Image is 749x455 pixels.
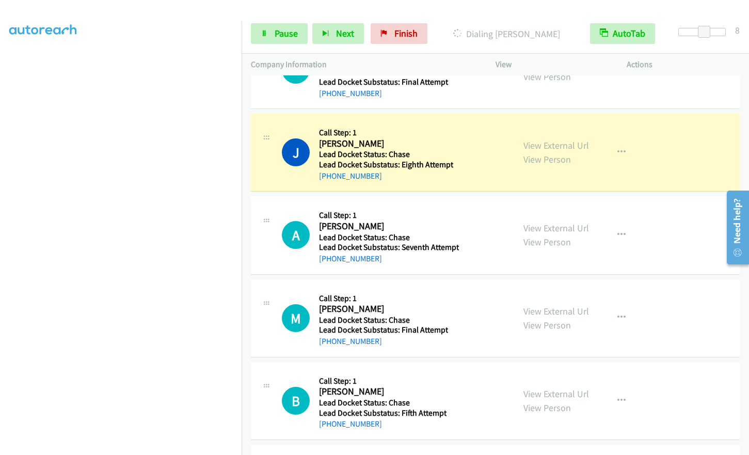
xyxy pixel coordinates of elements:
[319,138,451,150] h2: [PERSON_NAME]
[319,160,453,170] h5: Lead Docket Substatus: Eighth Attempt
[523,402,571,414] a: View Person
[336,27,354,39] span: Next
[319,293,448,304] h5: Call Step: 1
[523,139,589,151] a: View External Url
[282,221,310,249] div: The call is yet to be attempted
[282,304,310,332] div: The call is yet to be attempted
[319,88,382,98] a: [PHONE_NUMBER]
[282,304,310,332] h1: M
[319,408,447,418] h5: Lead Docket Substatus: Fifth Attempt
[496,58,609,71] p: View
[319,149,453,160] h5: Lead Docket Status: Chase
[282,221,310,249] h1: A
[251,58,477,71] p: Company Information
[319,325,448,335] h5: Lead Docket Substatus: Final Attempt
[523,71,571,83] a: View Person
[319,128,453,138] h5: Call Step: 1
[441,27,571,41] p: Dialing [PERSON_NAME]
[251,23,308,44] a: Pause
[319,254,382,263] a: [PHONE_NUMBER]
[523,153,571,165] a: View Person
[319,232,459,243] h5: Lead Docket Status: Chase
[523,236,571,248] a: View Person
[319,419,382,429] a: [PHONE_NUMBER]
[282,138,310,166] h1: J
[319,376,447,386] h5: Call Step: 1
[319,171,382,181] a: [PHONE_NUMBER]
[719,186,749,269] iframe: Resource Center
[523,388,589,400] a: View External Url
[319,386,447,398] h2: [PERSON_NAME]
[319,336,382,346] a: [PHONE_NUMBER]
[523,222,589,234] a: View External Url
[735,23,740,37] div: 8
[312,23,364,44] button: Next
[319,303,448,315] h2: [PERSON_NAME]
[627,58,740,71] p: Actions
[282,387,310,415] h1: B
[319,315,448,325] h5: Lead Docket Status: Chase
[523,319,571,331] a: View Person
[394,27,418,39] span: Finish
[275,27,298,39] span: Pause
[523,305,589,317] a: View External Url
[319,210,459,221] h5: Call Step: 1
[282,387,310,415] div: The call is yet to be attempted
[319,398,447,408] h5: Lead Docket Status: Chase
[319,77,451,87] h5: Lead Docket Substatus: Final Attempt
[371,23,427,44] a: Finish
[319,242,459,253] h5: Lead Docket Substatus: Seventh Attempt
[590,23,655,44] button: AutoTab
[319,221,459,232] h2: [PERSON_NAME]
